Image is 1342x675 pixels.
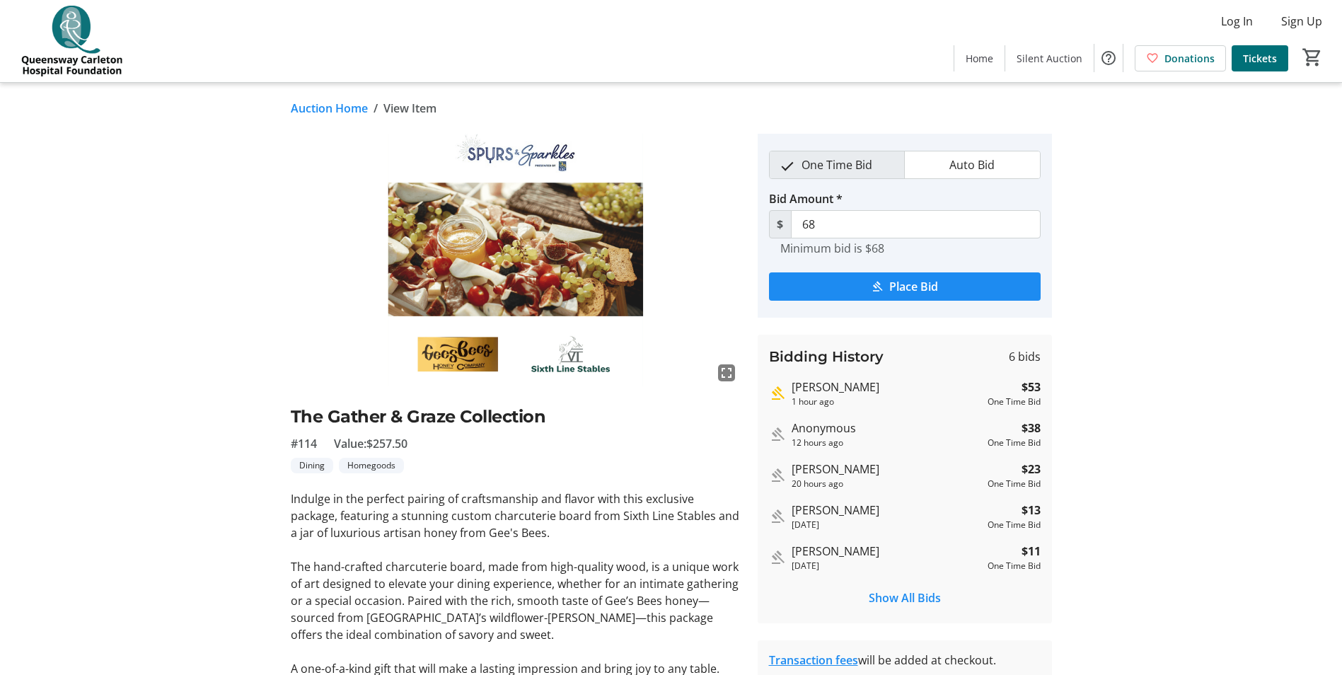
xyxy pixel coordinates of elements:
[769,190,843,207] label: Bid Amount *
[793,151,881,178] span: One Time Bid
[1017,51,1082,66] span: Silent Auction
[1281,13,1322,30] span: Sign Up
[1022,461,1041,478] strong: $23
[988,478,1041,490] div: One Time Bid
[988,437,1041,449] div: One Time Bid
[769,272,1041,301] button: Place Bid
[1005,45,1094,71] a: Silent Auction
[869,589,941,606] span: Show All Bids
[769,385,786,402] mat-icon: Highest bid
[792,420,982,437] div: Anonymous
[1243,51,1277,66] span: Tickets
[1009,348,1041,365] span: 6 bids
[1221,13,1253,30] span: Log In
[1022,502,1041,519] strong: $13
[988,560,1041,572] div: One Time Bid
[1270,10,1334,33] button: Sign Up
[339,458,404,473] tr-label-badge: Homegoods
[769,467,786,484] mat-icon: Outbid
[769,584,1041,612] button: Show All Bids
[792,478,982,490] div: 20 hours ago
[291,404,741,429] h2: The Gather & Graze Collection
[1210,10,1264,33] button: Log In
[792,396,982,408] div: 1 hour ago
[1232,45,1288,71] a: Tickets
[769,652,1041,669] div: will be added at checkout.
[780,241,884,255] tr-hint: Minimum bid is $68
[1022,379,1041,396] strong: $53
[792,379,982,396] div: [PERSON_NAME]
[792,560,982,572] div: [DATE]
[954,45,1005,71] a: Home
[966,51,993,66] span: Home
[769,210,792,238] span: $
[291,435,317,452] span: #114
[1022,543,1041,560] strong: $11
[792,502,982,519] div: [PERSON_NAME]
[334,435,407,452] span: Value: $257.50
[988,396,1041,408] div: One Time Bid
[291,490,741,541] p: Indulge in the perfect pairing of craftsmanship and flavor with this exclusive package, featuring...
[769,652,858,668] a: Transaction fees
[291,100,368,117] a: Auction Home
[941,151,1003,178] span: Auto Bid
[291,134,741,387] img: Image
[718,364,735,381] mat-icon: fullscreen
[1135,45,1226,71] a: Donations
[383,100,436,117] span: View Item
[1094,44,1123,72] button: Help
[889,278,938,295] span: Place Bid
[988,519,1041,531] div: One Time Bid
[8,6,134,76] img: QCH Foundation's Logo
[769,549,786,566] mat-icon: Outbid
[374,100,378,117] span: /
[291,558,741,643] p: The hand-crafted charcuterie board, made from high-quality wood, is a unique work of art designed...
[769,346,884,367] h3: Bidding History
[792,437,982,449] div: 12 hours ago
[1164,51,1215,66] span: Donations
[792,461,982,478] div: [PERSON_NAME]
[1300,45,1325,70] button: Cart
[291,458,333,473] tr-label-badge: Dining
[769,426,786,443] mat-icon: Outbid
[769,508,786,525] mat-icon: Outbid
[792,543,982,560] div: [PERSON_NAME]
[1022,420,1041,437] strong: $38
[792,519,982,531] div: [DATE]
